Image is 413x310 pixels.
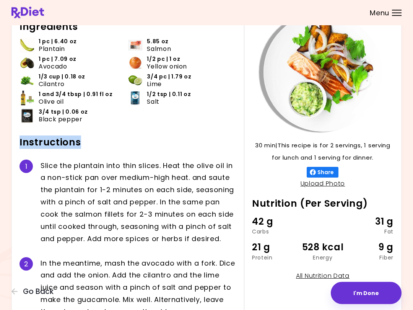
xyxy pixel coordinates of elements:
span: Menu [370,10,389,16]
span: 3/4 tsp | 0.06 oz [39,109,88,116]
span: 1 pc | 6.40 oz [39,38,77,46]
span: 1 pc | 7.09 oz [39,56,76,63]
div: 9 g [346,240,393,255]
span: 1/3 cup | 0.18 oz [39,73,85,81]
p: 30 min | This recipe is for 2 servings, 1 serving for lunch and 1 serving for dinner. [252,140,393,164]
div: 42 g [252,215,299,229]
h2: Instructions [20,137,236,149]
span: Avocado [39,63,67,70]
span: 3/4 pc | 1.79 oz [147,73,191,81]
span: 1 and 3/4 tbsp | 0.91 fl oz [39,91,112,98]
h2: Ingredients [20,21,236,33]
a: All Nutrition Data [296,272,350,281]
div: Energy [299,255,346,261]
span: Salmon [147,46,171,53]
span: Cilantro [39,81,65,88]
h2: Nutrition (Per Serving) [252,198,393,210]
span: Olive oil [39,98,64,106]
span: Go Back [23,287,54,296]
button: Share [307,167,338,178]
span: Salt [147,98,159,106]
span: 5.85 oz [147,38,168,46]
div: Protein [252,255,299,261]
span: Lime [147,81,162,88]
a: Upload Photo [301,179,345,188]
button: Go Back [11,287,57,296]
span: Yellow onion [147,63,187,70]
span: Black pepper [39,116,83,123]
span: Plantain [39,46,65,53]
div: Fat [346,229,393,235]
div: Carbs [252,229,299,235]
div: 21 g [252,240,299,255]
span: 1/2 tsp | 0.11 oz [147,91,191,98]
button: I'm Done [331,282,402,304]
img: RxDiet [11,7,44,18]
div: S l i c e t h e p l a n t a i n i n t o t h i n s l i c e s . H e a t t h e o l i v e o i l i n a... [41,160,236,245]
span: Share [316,170,335,176]
div: 528 kcal [299,240,346,255]
div: 31 g [346,215,393,229]
div: Fiber [346,255,393,261]
div: 2 [20,258,33,271]
span: 1/2 pc | 1 oz [147,56,180,63]
div: 1 [20,160,33,173]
